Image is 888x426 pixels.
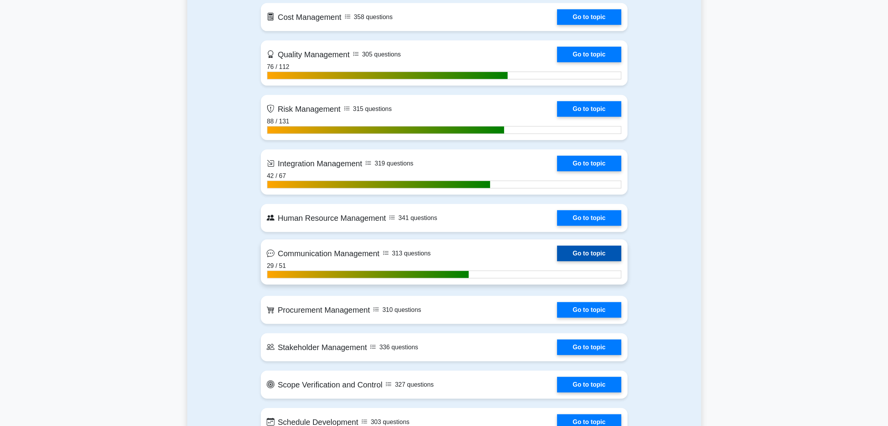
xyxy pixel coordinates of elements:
a: Go to topic [557,101,621,117]
a: Go to topic [557,9,621,25]
a: Go to topic [557,210,621,226]
a: Go to topic [557,246,621,261]
a: Go to topic [557,302,621,318]
a: Go to topic [557,340,621,355]
a: Go to topic [557,377,621,393]
a: Go to topic [557,156,621,171]
a: Go to topic [557,47,621,62]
